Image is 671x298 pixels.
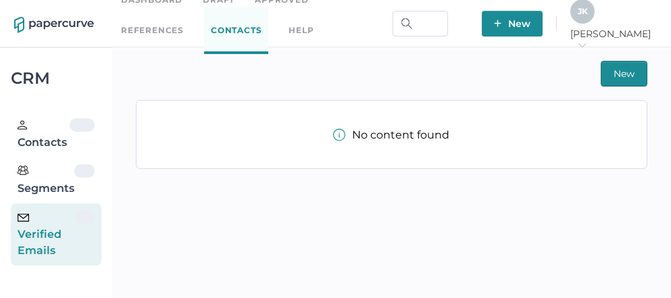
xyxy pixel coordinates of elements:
button: New [601,61,647,86]
span: J K [578,6,588,16]
div: CRM [11,72,101,84]
div: Contacts [18,118,70,151]
img: person.20a629c4.svg [18,120,27,130]
img: info-tooltip-active.a952ecf1.svg [333,128,345,141]
img: papercurve-logo-colour.7244d18c.svg [14,17,94,33]
img: email-icon-black.c777dcea.svg [18,214,29,222]
span: New [494,11,530,36]
a: Contacts [204,7,268,54]
div: Segments [18,164,74,197]
img: segments.b9481e3d.svg [18,165,28,176]
i: arrow_right [577,41,587,50]
img: plus-white.e19ec114.svg [494,20,501,27]
span: New [614,61,635,86]
span: [PERSON_NAME] [570,28,657,52]
div: help [289,23,314,38]
input: Search Workspace [393,11,448,36]
img: search.bf03fe8b.svg [401,18,412,29]
div: Verified Emails [18,210,75,259]
div: No content found [333,128,449,141]
a: References [121,23,184,38]
button: New [482,11,543,36]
